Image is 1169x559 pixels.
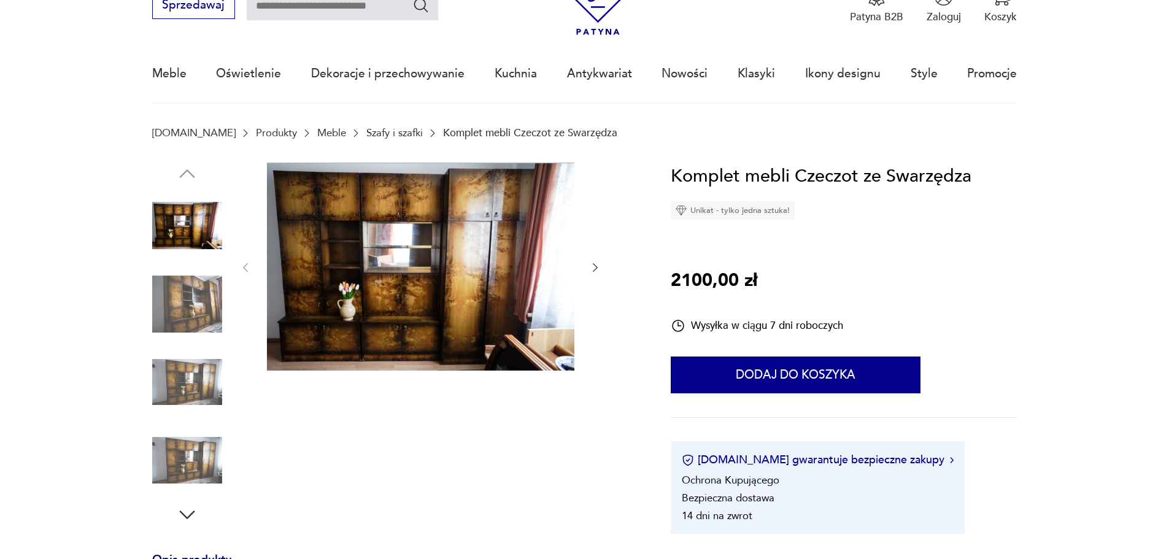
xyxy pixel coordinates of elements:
[216,45,281,102] a: Oświetlenie
[671,201,795,220] div: Unikat - tylko jedna sztuka!
[152,45,187,102] a: Meble
[567,45,632,102] a: Antykwariat
[152,127,236,139] a: [DOMAIN_NAME]
[911,45,938,102] a: Style
[682,454,694,466] img: Ikona certyfikatu
[671,267,757,295] p: 2100,00 zł
[152,425,222,495] img: Zdjęcie produktu Komplet mebli Czeczot ze Swarzędza
[850,10,903,24] p: Patyna B2B
[311,45,465,102] a: Dekoracje i przechowywanie
[682,491,774,505] li: Bezpieczna dostawa
[682,452,954,468] button: [DOMAIN_NAME] gwarantuje bezpieczne zakupy
[267,163,574,371] img: Zdjęcie produktu Komplet mebli Czeczot ze Swarzędza
[927,10,961,24] p: Zaloguj
[443,127,617,139] p: Komplet mebli Czeczot ze Swarzędza
[805,45,881,102] a: Ikony designu
[152,191,222,261] img: Zdjęcie produktu Komplet mebli Czeczot ze Swarzędza
[662,45,708,102] a: Nowości
[984,10,1017,24] p: Koszyk
[152,269,222,339] img: Zdjęcie produktu Komplet mebli Czeczot ze Swarzędza
[967,45,1017,102] a: Promocje
[366,127,423,139] a: Szafy i szafki
[317,127,346,139] a: Meble
[256,127,297,139] a: Produkty
[671,357,920,393] button: Dodaj do koszyka
[738,45,775,102] a: Klasyki
[671,318,843,333] div: Wysyłka w ciągu 7 dni roboczych
[682,509,752,523] li: 14 dni na zwrot
[671,163,971,191] h1: Komplet mebli Czeczot ze Swarzędza
[676,205,687,216] img: Ikona diamentu
[950,457,954,463] img: Ikona strzałki w prawo
[682,473,779,487] li: Ochrona Kupującego
[152,1,235,11] a: Sprzedawaj
[495,45,537,102] a: Kuchnia
[152,347,222,417] img: Zdjęcie produktu Komplet mebli Czeczot ze Swarzędza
